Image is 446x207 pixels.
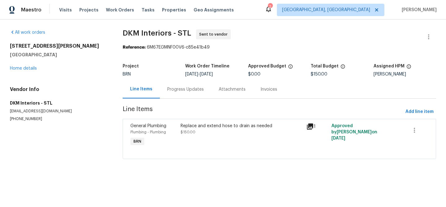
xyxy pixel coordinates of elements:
[10,100,108,106] h5: DKM Interiors - STL
[123,106,403,118] span: Line Items
[185,72,198,76] span: [DATE]
[123,29,191,37] span: DKM Interiors - STL
[331,136,345,140] span: [DATE]
[403,106,436,118] button: Add line item
[10,52,108,58] h5: [GEOGRAPHIC_DATA]
[10,43,108,49] h2: [STREET_ADDRESS][PERSON_NAME]
[399,7,437,13] span: [PERSON_NAME]
[123,72,131,76] span: BRN
[374,64,404,68] h5: Assigned HPM
[10,66,37,71] a: Home details
[123,64,139,68] h5: Project
[194,7,234,13] span: Geo Assignments
[130,86,152,92] div: Line Items
[162,7,186,13] span: Properties
[260,86,277,93] div: Invoices
[131,138,144,144] span: BRN
[10,30,45,35] a: All work orders
[311,64,339,68] h5: Total Budget
[340,64,345,72] span: The total cost of line items that have been proposed by Opendoor. This sum includes line items th...
[130,124,166,128] span: General Plumbing
[142,8,155,12] span: Tasks
[181,123,303,129] div: Replace and extend hose to drain as needed
[331,124,377,140] span: Approved by [PERSON_NAME] on
[288,64,293,72] span: The total cost of line items that have been approved by both Opendoor and the Trade Partner. This...
[200,72,213,76] span: [DATE]
[181,130,195,134] span: $150.00
[79,7,98,13] span: Projects
[21,7,42,13] span: Maestro
[199,31,230,37] span: Sent to vendor
[185,72,213,76] span: -
[123,45,146,50] b: Reference:
[219,86,246,93] div: Attachments
[248,64,286,68] h5: Approved Budget
[167,86,204,93] div: Progress Updates
[185,64,230,68] h5: Work Order Timeline
[268,4,272,10] div: 2
[10,109,108,114] p: [EMAIL_ADDRESS][DOMAIN_NAME]
[374,72,436,76] div: [PERSON_NAME]
[59,7,72,13] span: Visits
[248,72,260,76] span: $0.00
[123,44,436,50] div: 6M67EGMNF00V6-c85e41b49
[406,64,411,72] span: The hpm assigned to this work order.
[10,116,108,122] p: [PHONE_NUMBER]
[405,108,434,116] span: Add line item
[282,7,370,13] span: [GEOGRAPHIC_DATA], [GEOGRAPHIC_DATA]
[311,72,327,76] span: $150.00
[130,130,166,134] span: Plumbing - Plumbing
[306,123,328,130] div: 1
[106,7,134,13] span: Work Orders
[10,86,108,93] h4: Vendor Info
